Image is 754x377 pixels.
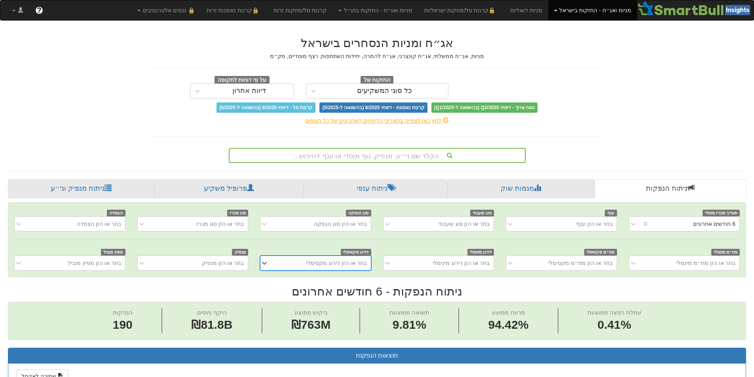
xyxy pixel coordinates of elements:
[576,220,613,228] div: בחר או הזן ענף
[152,53,603,59] h5: מניות, אג״ח ממשלתי, אג״ח קונצרני, אג״ח להמרה, יחידות השתתפות, רצף מוסדיים, מק״מ
[504,0,548,20] a: מניות דואליות
[37,6,41,14] span: ?
[431,102,537,113] span: טווח ארוך - דיווחי Q2/2025 (בהשוואה ל-Q1/2025)
[605,210,617,216] span: ענף
[319,102,427,113] span: קרנות נאמנות - דיווחי 6/2025 (בהשוואה ל-5/2025)
[676,259,735,267] div: בחר או הזן מח״מ מינמלי
[587,316,641,333] span: 0.41%
[587,309,641,316] span: עמלת הפצה ממוצעת
[230,149,525,162] div: הקלד שם ני״ע, מנפיק, גוף מוסדי או ענף לחיפוש...
[433,259,490,267] div: בחר או הזן דירוג מינימלי
[492,309,524,316] span: מרווח ממוצע
[291,318,330,331] span: ₪763M
[196,220,244,228] div: בחר או הזן סוג מכרז
[470,210,494,216] span: סוג שעבוד
[693,220,735,228] div: 6 חודשים אחרונים
[467,249,494,256] span: דירוג מינימלי
[294,309,328,316] span: ביקוש ממוצע
[548,259,613,267] div: בחר או הזן מח״מ מקסימלי
[201,0,268,20] a: 🔒קרנות נאמנות זרות
[113,309,133,316] span: הנפקות
[711,249,740,256] span: מח״מ מינמלי
[131,0,201,20] a: 🔒 נכסים אלטרנטיבים
[438,220,490,228] div: בחר או הזן סוג שעבוד
[232,249,248,256] span: מנפיק
[101,249,125,256] span: מפיץ מוביל
[314,220,367,228] div: בחר או הזן סוג הנפקה
[152,36,603,49] h2: אג״ח ומניות הנסחרים בישראל
[361,76,394,85] span: החזקות של
[548,0,637,20] a: מניות ואג״ח - החזקות בישראל
[418,0,504,20] a: 🔒קרנות סל/מחקות ישראליות
[191,318,232,331] span: ₪81.8B
[217,102,315,113] span: קרנות סל - דיווחי 6/2025 (בהשוואה ל-5/2025)
[8,179,154,198] a: ניתוח מנפיק וני״ע
[447,179,594,198] a: מגמות שוק
[8,285,746,298] h2: ניתוח הנפקות - 6 חודשים אחרונים
[154,179,303,198] a: פרופיל משקיע
[389,309,429,316] span: תשואה ממוצעת
[107,210,125,216] span: הצמדה
[703,210,740,216] span: תאריך מכרז מוסדי
[389,316,429,333] span: 9.81%
[488,316,529,333] span: 94.42%
[306,259,367,267] div: בחר או הזן דירוג מקסימלי
[341,249,371,256] span: דירוג מקסימלי
[332,0,418,20] a: מניות ואג״ח - החזקות בחו״ל
[113,316,133,333] span: 190
[215,76,270,85] span: על פי דוחות לתקופה
[202,259,244,267] div: בחר או הזן מנפיק
[637,0,754,16] img: Smartbull
[77,220,121,228] div: בחר או הזן הצמדה
[146,117,609,125] div: לחץ כאן לצפייה בתאריכי הדיווחים האחרונים של כל הגופים
[227,210,249,216] span: סוג מכרז
[357,87,412,95] div: כל סוגי המשקיעים
[29,0,49,20] a: ?
[584,249,617,256] span: מח״מ מקסימלי
[594,179,746,198] a: ניתוח הנפקות
[232,87,266,95] div: דיווח אחרון
[268,0,332,20] a: קרנות סל/מחקות זרות
[68,259,121,267] div: בחר או הזן מפיץ מוביל
[346,210,371,216] span: סוג הנפקה
[197,309,226,316] span: היקף גיוסים
[304,179,447,198] a: ניתוח ענפי
[14,352,740,359] h3: תוצאות הנפקות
